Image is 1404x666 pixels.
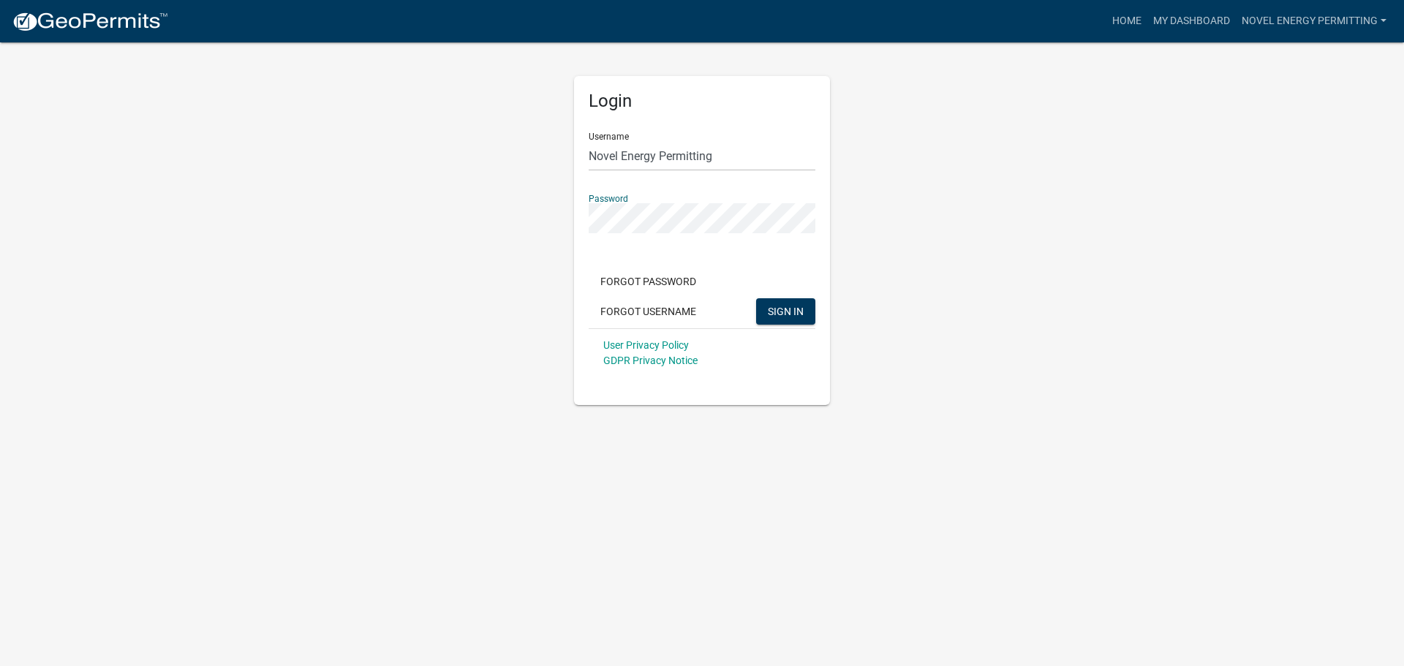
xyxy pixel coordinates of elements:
h5: Login [589,91,815,112]
a: User Privacy Policy [603,339,689,351]
a: GDPR Privacy Notice [603,355,698,366]
button: SIGN IN [756,298,815,325]
a: Novel Energy Permitting [1236,7,1392,35]
a: My Dashboard [1147,7,1236,35]
button: Forgot Username [589,298,708,325]
a: Home [1106,7,1147,35]
span: SIGN IN [768,305,804,317]
button: Forgot Password [589,268,708,295]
